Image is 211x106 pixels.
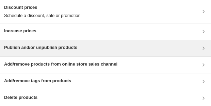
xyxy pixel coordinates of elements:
[4,4,81,11] h3: Discount prices
[4,77,71,84] h3: Add/remove tags from products
[4,61,117,68] h3: Add/remove products from online store sales channel
[4,94,37,101] h3: Delete products
[4,44,77,51] h3: Publish and/or unpublish products
[4,28,36,34] h3: Increase prices
[4,12,81,19] p: Schedule a discount, sale or promotion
